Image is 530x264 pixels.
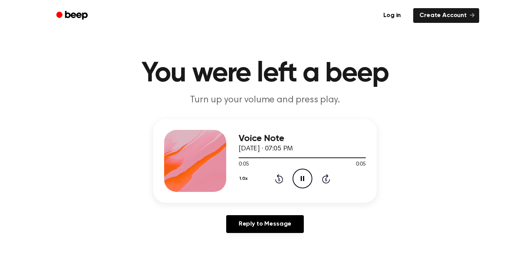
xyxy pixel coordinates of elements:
[239,172,250,185] button: 1.0x
[376,7,409,24] a: Log in
[66,60,464,88] h1: You were left a beep
[239,133,366,144] h3: Voice Note
[226,215,304,233] a: Reply to Message
[51,8,95,23] a: Beep
[413,8,479,23] a: Create Account
[116,94,414,107] p: Turn up your volume and press play.
[239,160,249,169] span: 0:05
[239,145,293,152] span: [DATE] · 07:05 PM
[356,160,366,169] span: 0:05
